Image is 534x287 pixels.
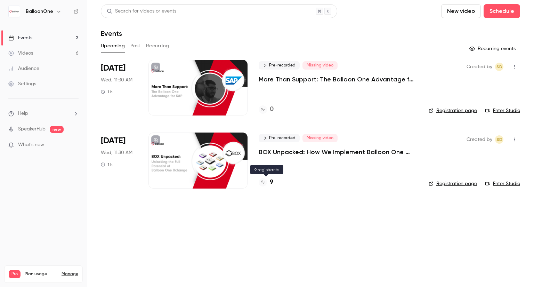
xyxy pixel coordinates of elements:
span: Created by [467,135,492,144]
button: Past [130,40,140,51]
a: Registration page [429,180,477,187]
span: What's new [18,141,44,149]
span: Help [18,110,28,117]
h4: 0 [270,105,274,114]
span: Missing video [302,134,338,142]
span: [DATE] [101,135,126,146]
a: SpeakerHub [18,126,46,133]
div: 1 h [101,162,113,167]
span: Sitara Duggal [495,63,503,71]
span: Wed, 11:30 AM [101,77,132,83]
a: Enter Studio [485,180,520,187]
span: Pre-recorded [259,134,300,142]
span: Wed, 11:30 AM [101,149,132,156]
iframe: Noticeable Trigger [70,142,79,148]
a: 0 [259,105,274,114]
h1: Events [101,29,122,38]
span: new [50,126,64,133]
span: Plan usage [25,271,57,277]
span: Created by [467,63,492,71]
span: Pre-recorded [259,61,300,70]
button: New video [441,4,481,18]
h6: BalloonOne [26,8,53,15]
div: Events [8,34,32,41]
h4: 9 [270,178,273,187]
button: Schedule [484,4,520,18]
div: Settings [8,80,36,87]
a: 9 [259,178,273,187]
div: Sep 10 Wed, 11:30 AM (Europe/London) [101,133,137,188]
div: Search for videos or events [107,8,176,15]
span: Sitara Duggal [495,135,503,144]
button: Upcoming [101,40,125,51]
span: [DATE] [101,63,126,74]
span: SD [496,63,502,71]
div: 1 h [101,89,113,95]
img: BalloonOne [9,6,20,17]
button: Recurring events [466,43,520,54]
a: Manage [62,271,78,277]
a: Registration page [429,107,477,114]
span: SD [496,135,502,144]
div: Videos [8,50,33,57]
li: help-dropdown-opener [8,110,79,117]
button: Recurring [146,40,169,51]
div: Sep 3 Wed, 11:30 AM (Europe/London) [101,60,137,115]
a: Enter Studio [485,107,520,114]
span: Missing video [302,61,338,70]
span: Pro [9,270,21,278]
div: Audience [8,65,39,72]
a: BOX Unpacked: How We Implement Balloon One Xchange (BOX)—Our Proven Project Methodology [259,148,418,156]
a: More Than Support: The Balloon One Advantage for SAP [259,75,418,83]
